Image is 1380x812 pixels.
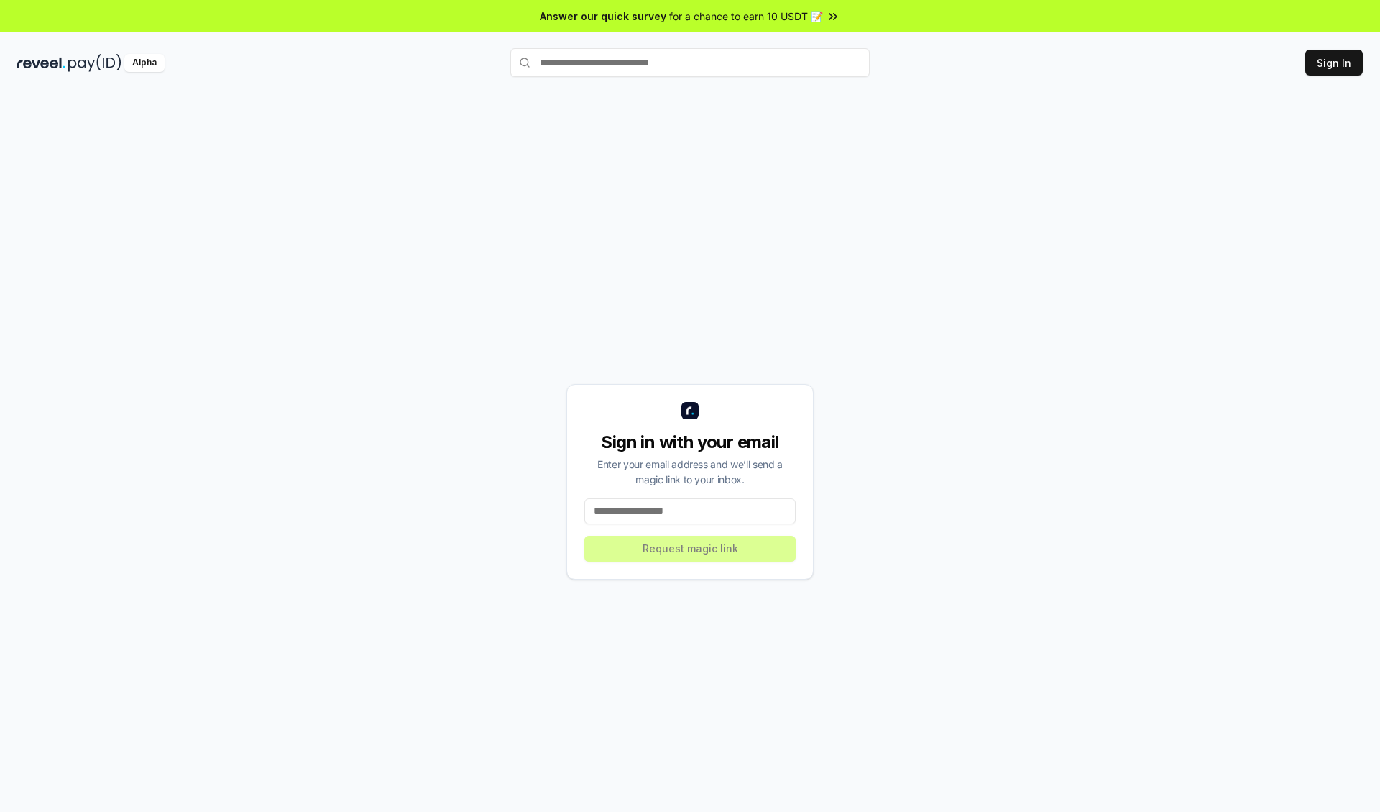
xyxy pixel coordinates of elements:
img: logo_small [681,402,699,419]
span: for a chance to earn 10 USDT 📝 [669,9,823,24]
img: pay_id [68,54,121,72]
div: Sign in with your email [584,431,796,454]
div: Alpha [124,54,165,72]
button: Sign In [1305,50,1363,76]
img: reveel_dark [17,54,65,72]
span: Answer our quick survey [540,9,666,24]
div: Enter your email address and we’ll send a magic link to your inbox. [584,457,796,487]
